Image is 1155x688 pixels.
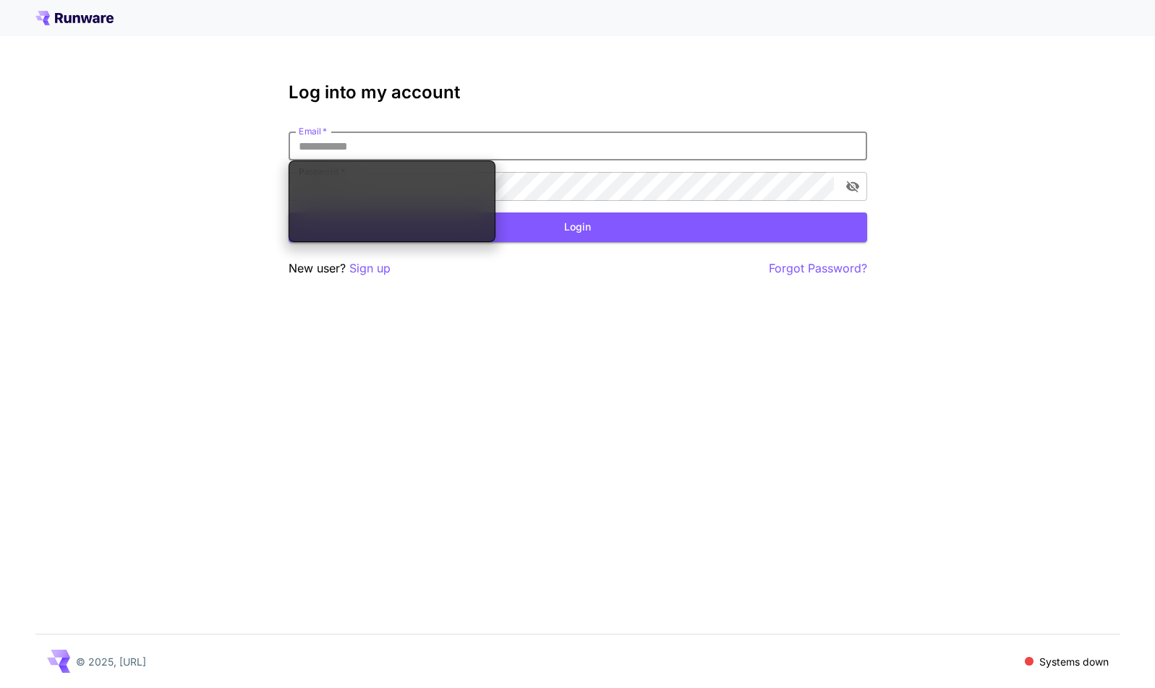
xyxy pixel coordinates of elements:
[76,654,146,669] p: © 2025, [URL]
[289,259,391,278] p: New user?
[769,259,867,278] button: Forgot Password?
[840,173,866,199] button: toggle password visibility
[289,212,867,242] button: Login
[1039,654,1109,669] p: Systems down
[349,259,391,278] button: Sign up
[299,125,327,137] label: Email
[289,82,867,103] h3: Log into my account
